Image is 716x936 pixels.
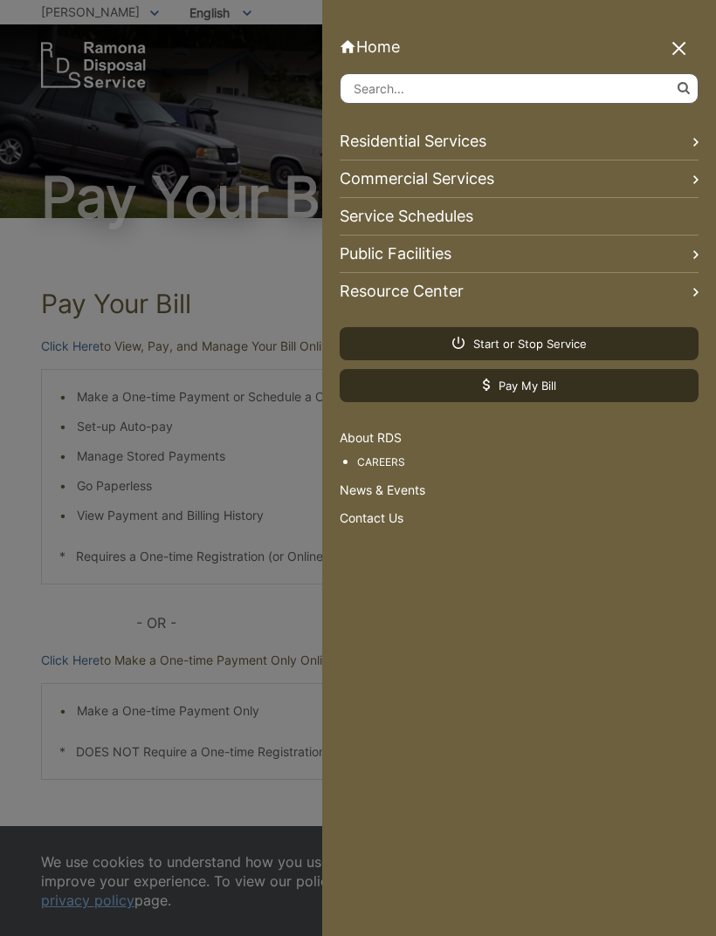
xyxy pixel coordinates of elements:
[340,198,699,236] a: Service Schedules
[340,481,699,500] a: News & Events
[452,336,587,352] span: Start or Stop Service
[340,161,699,198] a: Commercial Services
[483,378,556,393] span: Pay My Bill
[340,509,699,528] a: Contact Us
[340,428,699,448] a: About RDS
[340,38,699,56] a: Home
[357,453,699,472] a: Careers
[340,123,699,161] a: Residential Services
[340,73,699,104] input: Search
[340,236,699,273] a: Public Facilities
[340,369,699,402] a: Pay My Bill
[340,273,699,310] a: Resource Center
[340,327,699,360] a: Start or Stop Service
